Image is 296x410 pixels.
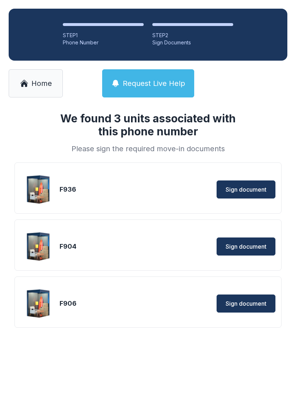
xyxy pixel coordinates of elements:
span: Sign document [226,242,266,251]
div: F904 [60,241,146,252]
div: Sign Documents [152,39,233,46]
div: F936 [60,184,146,195]
h1: We found 3 units associated with this phone number [56,112,240,138]
div: Please sign the required move-in documents [56,144,240,154]
div: STEP 2 [152,32,233,39]
span: Sign document [226,185,266,194]
span: Sign document [226,299,266,308]
span: Request Live Help [123,78,185,88]
div: F906 [60,298,146,309]
div: STEP 1 [63,32,144,39]
span: Home [31,78,52,88]
div: Phone Number [63,39,144,46]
